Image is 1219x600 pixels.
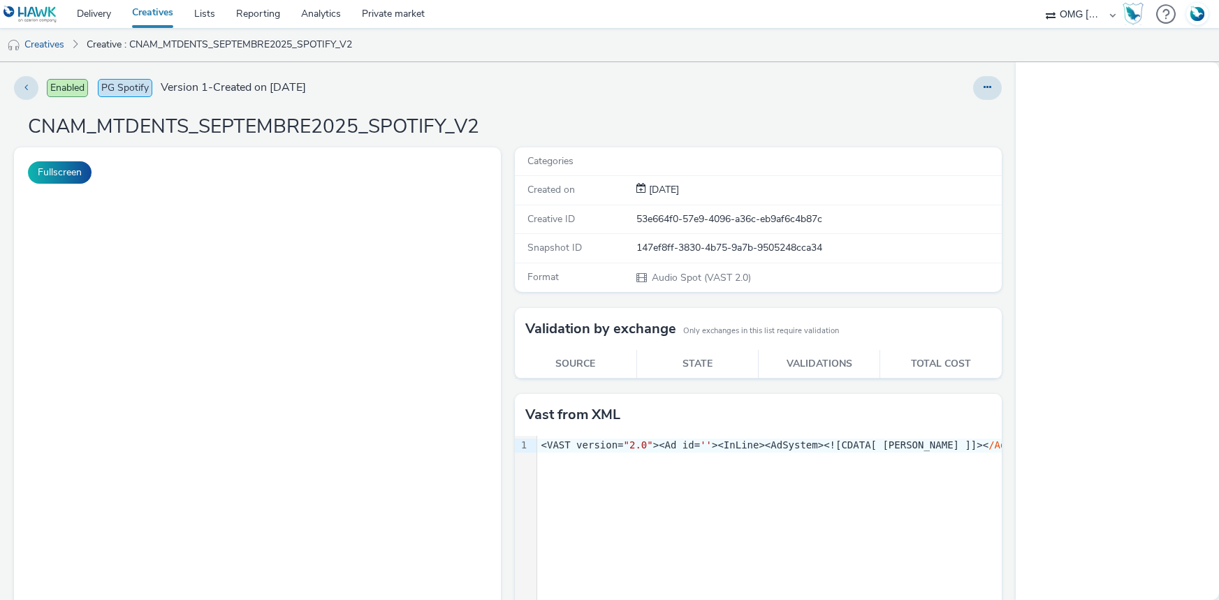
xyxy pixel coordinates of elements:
div: 53e664f0-57e9-4096-a36c-eb9af6c4b87c [636,212,1000,226]
span: Created on [527,183,575,196]
span: Version 1 - Created on [DATE] [161,80,306,96]
img: audio [7,38,21,52]
span: "2.0" [624,439,653,451]
span: PG Spotify [98,79,152,97]
span: Categories [527,154,574,168]
span: Creative ID [527,212,575,226]
button: Fullscreen [28,161,92,184]
th: State [636,350,758,379]
th: Validations [759,350,880,379]
th: Source [515,350,636,379]
img: undefined Logo [3,6,57,23]
h1: CNAM_MTDENTS_SEPTEMBRE2025_SPOTIFY_V2 [28,114,479,140]
th: Total cost [880,350,1002,379]
img: Hawk Academy [1123,3,1144,25]
small: Only exchanges in this list require validation [683,325,839,337]
h3: Validation by exchange [525,319,676,339]
div: 147ef8ff-3830-4b75-9a7b-9505248cca34 [636,241,1000,255]
div: Creation 30 September 2025, 10:27 [646,183,679,197]
img: Account FR [1187,3,1208,24]
div: 1 [515,439,529,453]
a: Creative : CNAM_MTDENTS_SEPTEMBRE2025_SPOTIFY_V2 [80,28,359,61]
h3: Vast from XML [525,404,620,425]
span: Enabled [47,79,88,97]
span: Snapshot ID [527,241,582,254]
span: [DATE] [646,183,679,196]
span: '' [700,439,712,451]
span: Audio Spot (VAST 2.0) [650,271,751,284]
a: Hawk Academy [1123,3,1149,25]
span: Format [527,270,559,284]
